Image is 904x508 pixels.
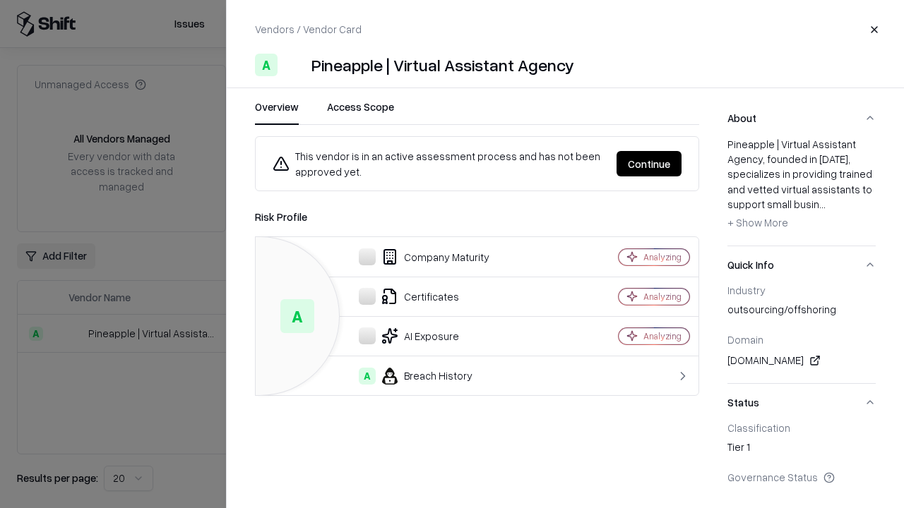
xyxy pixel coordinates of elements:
div: About [727,137,876,246]
button: About [727,99,876,137]
div: A [280,299,314,333]
div: Domain [727,333,876,346]
span: + Show More [727,216,788,229]
div: This vendor is in an active assessment process and has not been approved yet. [273,148,605,179]
div: Analyzing [643,330,682,342]
div: Industry [727,284,876,296]
button: + Show More [727,212,788,234]
button: Continue [617,151,682,176]
div: outsourcing/offshoring [727,302,876,322]
img: Pineapple | Virtual Assistant Agency [283,54,306,76]
div: Company Maturity [267,248,569,265]
button: Overview [255,99,299,125]
div: Risk Profile [255,208,699,225]
div: [DOMAIN_NAME] [727,352,876,369]
div: Analyzing [643,291,682,303]
div: Governance Status [727,471,876,483]
button: Status [727,384,876,421]
div: AI Exposure [267,327,569,344]
div: Certificates [267,288,569,305]
div: Breach History [267,368,569,385]
div: Quick Info [727,284,876,383]
div: Tier 1 [727,440,876,459]
div: Pineapple | Virtual Assistant Agency [311,54,574,76]
button: Quick Info [727,246,876,284]
div: A [359,368,376,385]
div: Pineapple | Virtual Assistant Agency, founded in [DATE], specializes in providing trained and vet... [727,137,876,234]
div: Classification [727,421,876,434]
span: ... [819,198,826,210]
button: Access Scope [327,99,394,125]
div: A [255,54,278,76]
div: Analyzing [643,251,682,263]
p: Vendors / Vendor Card [255,22,362,37]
